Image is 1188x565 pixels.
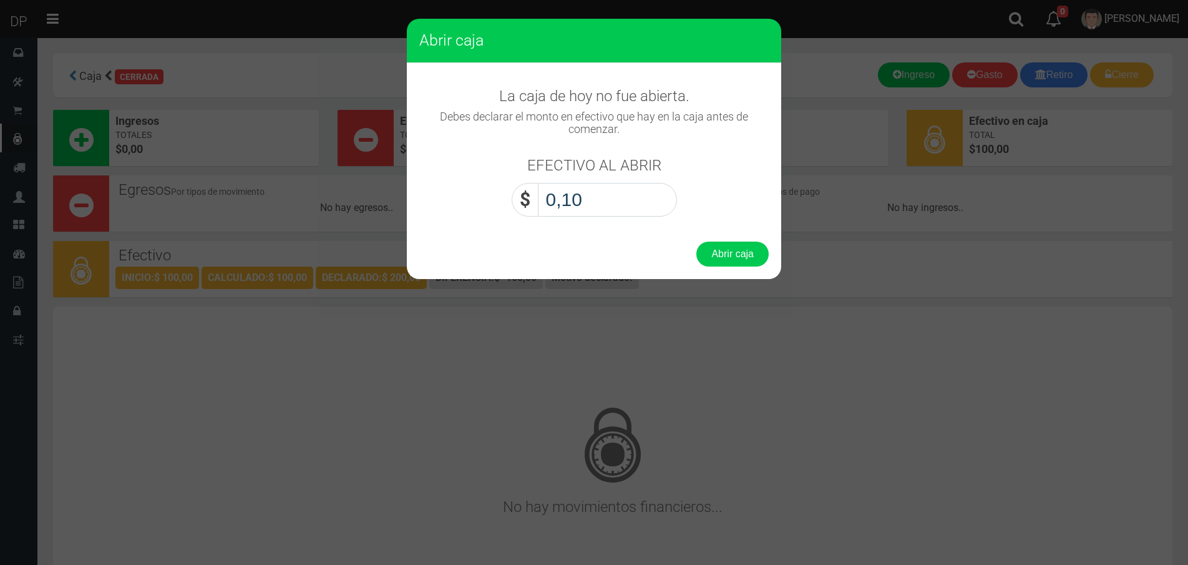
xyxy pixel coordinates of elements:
[696,242,769,267] button: Abrir caja
[527,157,661,174] h3: EFECTIVO AL ABRIR
[419,88,769,104] h3: La caja de hoy no fue abierta.
[520,189,530,210] strong: $
[419,31,769,50] h3: Abrir caja
[419,111,769,135] h4: Debes declarar el monto en efectivo que hay en la caja antes de comenzar.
